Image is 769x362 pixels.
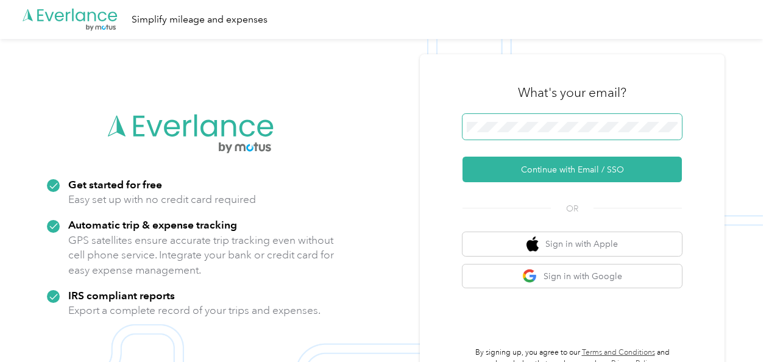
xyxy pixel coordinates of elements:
[582,348,655,357] a: Terms and Conditions
[551,202,594,215] span: OR
[68,303,321,318] p: Export a complete record of your trips and expenses.
[462,264,682,288] button: google logoSign in with Google
[68,192,256,207] p: Easy set up with no credit card required
[68,218,237,231] strong: Automatic trip & expense tracking
[68,178,162,191] strong: Get started for free
[68,289,175,302] strong: IRS compliant reports
[132,12,268,27] div: Simplify mileage and expenses
[462,157,682,182] button: Continue with Email / SSO
[462,232,682,256] button: apple logoSign in with Apple
[522,269,537,284] img: google logo
[526,236,539,252] img: apple logo
[518,84,626,101] h3: What's your email?
[68,233,335,278] p: GPS satellites ensure accurate trip tracking even without cell phone service. Integrate your bank...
